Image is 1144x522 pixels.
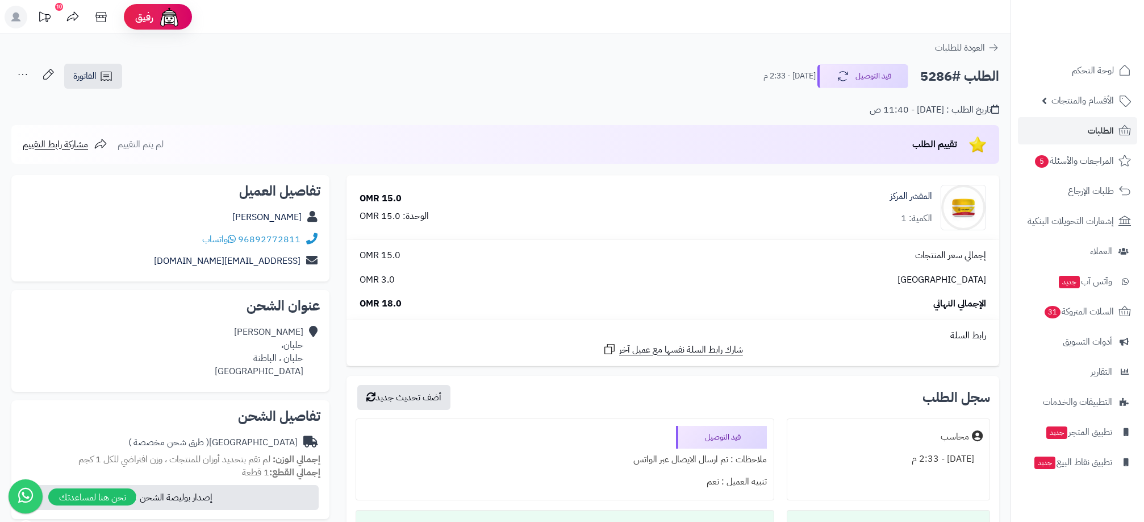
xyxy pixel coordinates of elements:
[78,453,270,466] span: لم تقم بتحديد أوزان للمنتجات ، وزن افتراضي للكل 1 كجم
[1088,123,1114,139] span: الطلبات
[1044,305,1061,318] span: 31
[1018,358,1137,386] a: التقارير
[202,233,236,246] a: واتساب
[1018,298,1137,325] a: السلات المتروكة31
[269,466,320,479] strong: إجمالي القطع:
[1072,63,1114,78] span: لوحة التحكم
[1043,394,1112,410] span: التطبيقات والخدمات
[360,297,402,310] span: 18.0 OMR
[935,41,985,55] span: العودة للطلبات
[870,103,999,117] div: تاريخ الطلب : [DATE] - 11:40 ص
[1034,155,1049,168] span: 5
[1018,208,1137,235] a: إشعارات التحويلات البنكية
[1028,213,1114,229] span: إشعارات التحويلات البنكية
[360,249,400,262] span: 15.0 OMR
[603,342,743,357] a: شارك رابط السلة نفسها مع عميل آخر
[20,184,320,198] h2: تفاصيل العميل
[1033,454,1112,470] span: تطبيق نقاط البيع
[1018,388,1137,416] a: التطبيقات والخدمات
[1046,426,1067,439] span: جديد
[1018,268,1137,295] a: وآتس آبجديد
[935,41,999,55] a: العودة للطلبات
[941,185,986,230] img: 1739575568-cm5h90uvo0xar01klg5zoc1bm__D8_A7_D9_84_D9_85_D9_82_D8_B4_D8_B1__D8_A7_D9_84_D9_85_D8_B...
[1068,183,1114,199] span: طلبات الإرجاع
[890,190,932,203] a: المقشر المركز
[1018,238,1137,265] a: العملاء
[363,471,767,493] div: تنبيه العميل : نعم
[19,485,319,510] button: إصدار بوليصة الشحن
[1018,449,1137,476] a: تطبيق نقاط البيعجديد
[135,10,153,24] span: رفيق
[1091,364,1112,380] span: التقارير
[897,274,986,287] span: [GEOGRAPHIC_DATA]
[273,453,320,466] strong: إجمالي الوزن:
[1034,457,1055,469] span: جديد
[30,6,59,31] a: تحديثات المنصة
[20,409,320,423] h2: تفاصيل الشحن
[1090,243,1112,259] span: العملاء
[158,6,181,28] img: ai-face.png
[1045,424,1112,440] span: تطبيق المتجر
[1018,57,1137,84] a: لوحة التحكم
[1018,117,1137,144] a: الطلبات
[794,448,983,470] div: [DATE] - 2:33 م
[1051,93,1114,109] span: الأقسام والمنتجات
[232,210,302,224] a: [PERSON_NAME]
[360,192,402,205] div: 15.0 OMR
[238,233,300,246] a: 96892772811
[242,466,320,479] small: 1 قطعة
[1018,328,1137,355] a: أدوات التسويق
[23,138,107,151] a: مشاركة رابط التقييم
[363,449,767,471] div: ملاحظات : تم ارسال الايصال عبر الواتس
[1018,147,1137,175] a: المراجعات والأسئلة5
[1043,304,1114,320] span: السلات المتروكة
[1067,9,1133,32] img: logo-2.png
[64,64,122,89] a: الفاتورة
[1018,177,1137,205] a: طلبات الإرجاع
[360,210,429,223] div: الوحدة: 15.0 OMR
[763,71,816,82] small: [DATE] - 2:33 م
[55,3,63,11] div: 10
[1018,419,1137,446] a: تطبيق المتجرجديد
[1034,153,1114,169] span: المراجعات والأسئلة
[154,254,300,268] a: [EMAIL_ADDRESS][DOMAIN_NAME]
[215,326,303,378] div: [PERSON_NAME] حلبان، حلبان ، الباطنة [GEOGRAPHIC_DATA]
[1059,276,1080,288] span: جديد
[676,426,767,449] div: قيد التوصيل
[912,138,957,151] span: تقييم الطلب
[360,274,395,287] span: 3.0 OMR
[922,391,990,404] h3: سجل الطلب
[920,65,999,88] h2: الطلب #5286
[619,343,743,357] span: شارك رابط السلة نفسها مع عميل آخر
[357,385,450,410] button: أضف تحديث جديد
[128,436,298,449] div: [GEOGRAPHIC_DATA]
[128,436,209,449] span: ( طرق شحن مخصصة )
[915,249,986,262] span: إجمالي سعر المنتجات
[118,138,164,151] span: لم يتم التقييم
[1058,274,1112,289] span: وآتس آب
[941,430,969,444] div: محاسب
[817,64,908,88] button: قيد التوصيل
[901,212,932,225] div: الكمية: 1
[351,329,995,342] div: رابط السلة
[933,297,986,310] span: الإجمالي النهائي
[1063,334,1112,350] span: أدوات التسويق
[20,299,320,313] h2: عنوان الشحن
[23,138,88,151] span: مشاركة رابط التقييم
[73,69,97,83] span: الفاتورة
